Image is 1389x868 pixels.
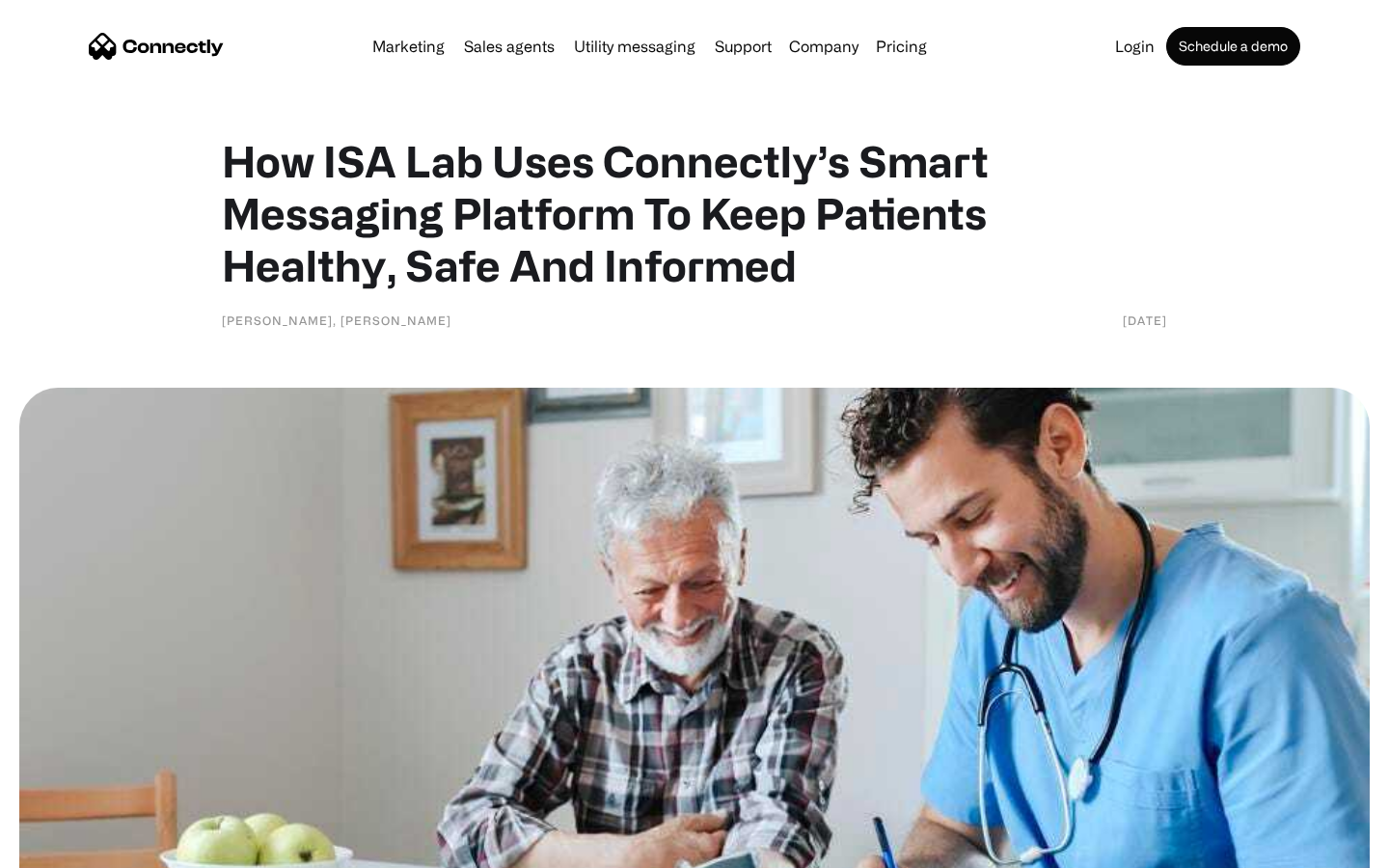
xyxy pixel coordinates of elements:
[1166,27,1300,66] a: Schedule a demo
[1123,311,1167,330] div: [DATE]
[456,39,562,54] a: Sales agents
[222,135,1167,291] h1: How ISA Lab Uses Connectly’s Smart Messaging Platform To Keep Patients Healthy, Safe And Informed
[566,39,703,54] a: Utility messaging
[222,311,451,330] div: [PERSON_NAME], [PERSON_NAME]
[789,33,858,60] div: Company
[365,39,452,54] a: Marketing
[707,39,779,54] a: Support
[868,39,935,54] a: Pricing
[1107,39,1162,54] a: Login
